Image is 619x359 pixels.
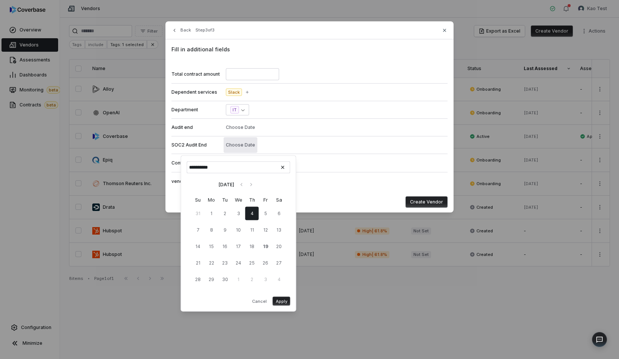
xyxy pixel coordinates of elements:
[205,256,218,270] button: 22
[245,240,259,253] button: 18
[218,273,232,286] button: 30
[232,256,245,270] button: 24
[406,196,448,208] button: Create Vendor
[205,223,218,237] button: 8
[218,196,232,204] th: Tuesday
[272,223,286,237] button: 13
[205,207,218,220] button: 1
[191,256,205,270] button: 21
[191,207,205,220] button: 31
[245,256,259,270] button: 25
[272,256,286,270] button: 27
[171,107,220,113] label: Department
[218,223,232,237] button: 9
[245,207,259,220] button: 4
[228,89,240,95] span: Slack
[169,24,193,37] button: Back
[259,273,272,286] button: 3
[205,240,218,253] button: 15
[259,207,272,220] button: 5
[259,240,272,253] button: 19
[259,196,272,204] th: Friday
[224,120,257,135] button: Choose Date
[195,27,215,33] span: Step 3 of 3
[171,71,220,77] label: Total contract amount
[205,196,218,204] th: Monday
[245,273,259,286] button: 2
[232,207,245,220] button: 3
[272,196,286,204] th: Saturday
[245,223,259,237] button: 11
[273,297,290,306] button: Apply
[232,240,245,253] button: 17
[219,182,234,188] div: [DATE]
[191,223,205,237] button: 7
[236,179,247,190] button: Go to previous month
[191,240,205,253] button: 14
[171,124,220,130] label: Audit end
[232,273,245,286] button: 1
[272,273,286,286] button: 4
[272,207,286,220] button: 6
[249,297,270,306] button: Cancel
[259,256,272,270] button: 26
[224,137,257,153] button: Choose Date
[259,223,272,237] button: 12
[245,196,259,204] th: Thursday
[232,196,245,204] th: Wednesday
[171,45,448,53] span: Fill in additional fields
[191,273,205,286] button: 28
[218,240,232,253] button: 16
[218,256,232,270] button: 23
[171,160,220,166] label: Contract length
[171,178,220,184] label: vendor category
[218,207,232,220] button: 2
[245,179,257,190] button: Go to next month
[205,273,218,286] button: 29
[272,240,286,253] button: 20
[171,142,220,148] label: SOC2 Audit End
[232,223,245,237] button: 10
[191,196,205,204] th: Sunday
[171,89,220,95] label: Dependent services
